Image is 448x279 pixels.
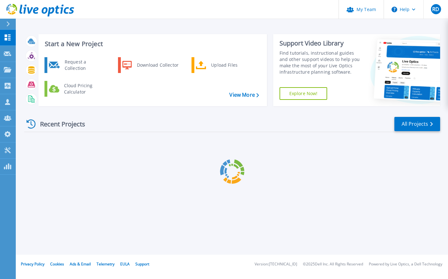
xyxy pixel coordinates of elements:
[24,116,94,132] div: Recent Projects
[432,7,439,12] span: RD
[192,57,256,73] a: Upload Files
[280,50,363,75] div: Find tutorials, instructional guides and other support videos to help you make the most of your L...
[120,261,130,267] a: EULA
[255,262,297,266] li: Version: [TECHNICAL_ID]
[70,261,91,267] a: Ads & Email
[280,39,363,47] div: Support Video Library
[134,59,181,71] div: Download Collector
[229,92,259,98] a: View More
[208,59,255,71] div: Upload Files
[44,81,109,97] a: Cloud Pricing Calculator
[45,40,259,47] h3: Start a New Project
[280,87,327,100] a: Explore Now!
[394,117,440,131] a: All Projects
[135,261,149,267] a: Support
[50,261,64,267] a: Cookies
[62,59,108,71] div: Request a Collection
[21,261,44,267] a: Privacy Policy
[118,57,183,73] a: Download Collector
[303,262,363,266] li: © 2025 Dell Inc. All Rights Reserved
[44,57,109,73] a: Request a Collection
[61,82,108,95] div: Cloud Pricing Calculator
[97,261,115,267] a: Telemetry
[369,262,442,266] li: Powered by Live Optics, a Dell Technology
